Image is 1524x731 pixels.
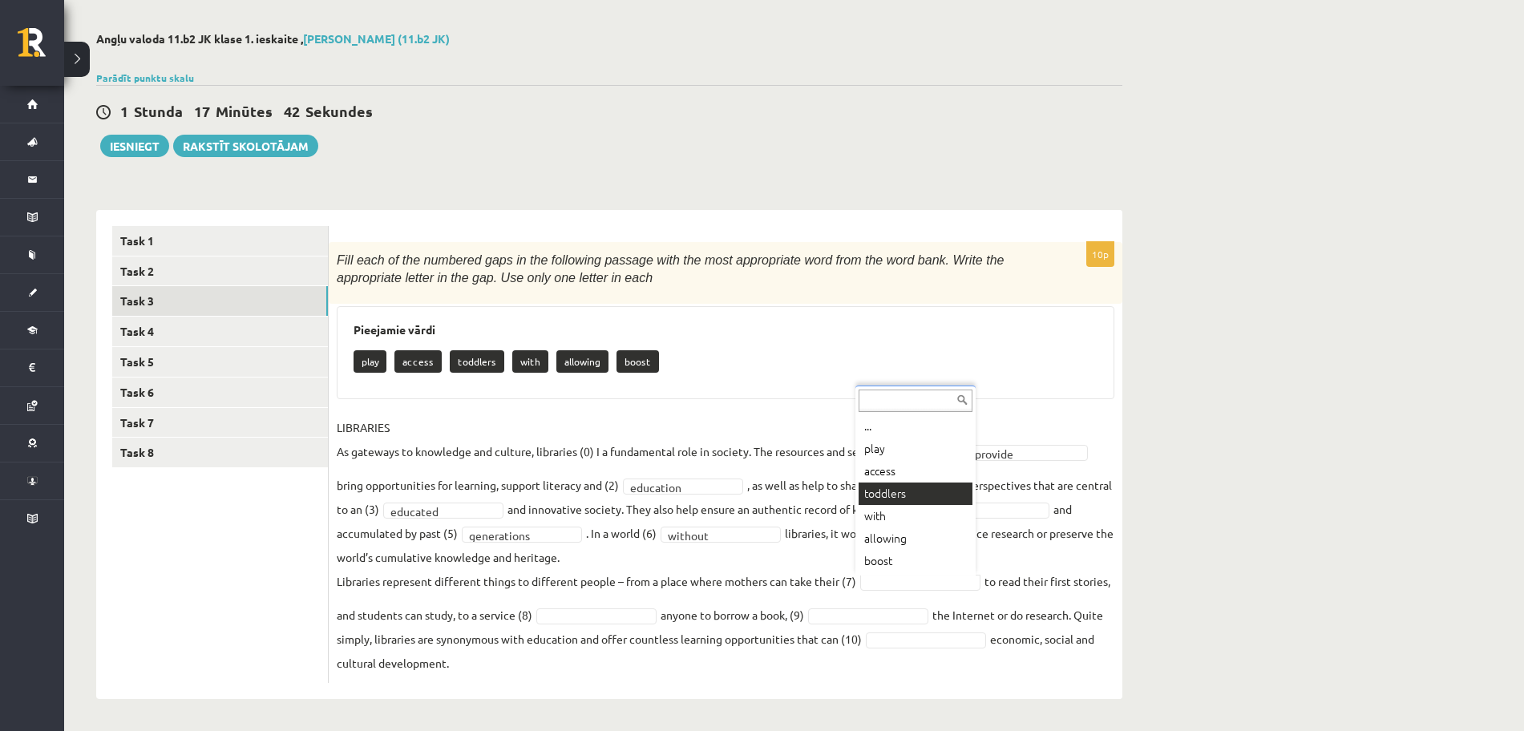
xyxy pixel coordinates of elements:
[859,415,972,438] div: ...
[859,438,972,460] div: play
[859,505,972,527] div: with
[859,460,972,483] div: access
[859,483,972,505] div: toddlers
[859,527,972,550] div: allowing
[859,550,972,572] div: boost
